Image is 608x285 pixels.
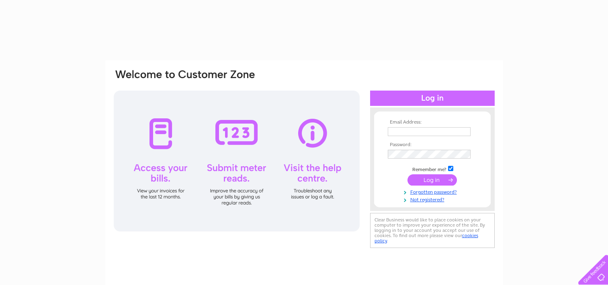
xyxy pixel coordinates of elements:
[407,174,457,186] input: Submit
[375,233,478,244] a: cookies policy
[388,188,479,195] a: Forgotten password?
[370,213,495,248] div: Clear Business would like to place cookies on your computer to improve your experience of the sit...
[386,120,479,125] th: Email Address:
[388,195,479,203] a: Not registered?
[386,165,479,173] td: Remember me?
[386,142,479,148] th: Password:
